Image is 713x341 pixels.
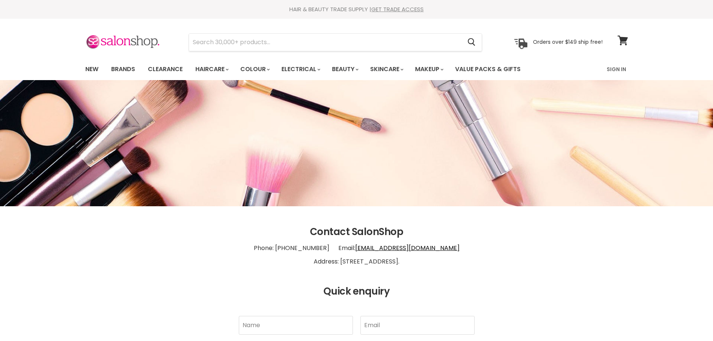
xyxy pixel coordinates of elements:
[85,238,628,272] p: Phone: [PHONE_NUMBER] Email: Address: [STREET_ADDRESS].
[76,6,637,13] div: HAIR & BEAUTY TRADE SUPPLY |
[190,61,233,77] a: Haircare
[189,33,482,51] form: Product
[602,61,631,77] a: Sign In
[462,34,482,51] button: Search
[142,61,188,77] a: Clearance
[85,226,628,238] h2: Contact SalonShop
[235,61,274,77] a: Colour
[365,61,408,77] a: Skincare
[276,61,325,77] a: Electrical
[326,61,363,77] a: Beauty
[85,286,628,297] h2: Quick enquiry
[450,61,526,77] a: Value Packs & Gifts
[533,39,603,45] p: Orders over $149 ship free!
[189,34,462,51] input: Search
[371,5,424,13] a: GET TRADE ACCESS
[80,61,104,77] a: New
[76,58,637,80] nav: Main
[80,58,564,80] ul: Main menu
[355,244,460,252] a: [EMAIL_ADDRESS][DOMAIN_NAME]
[106,61,141,77] a: Brands
[409,61,448,77] a: Makeup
